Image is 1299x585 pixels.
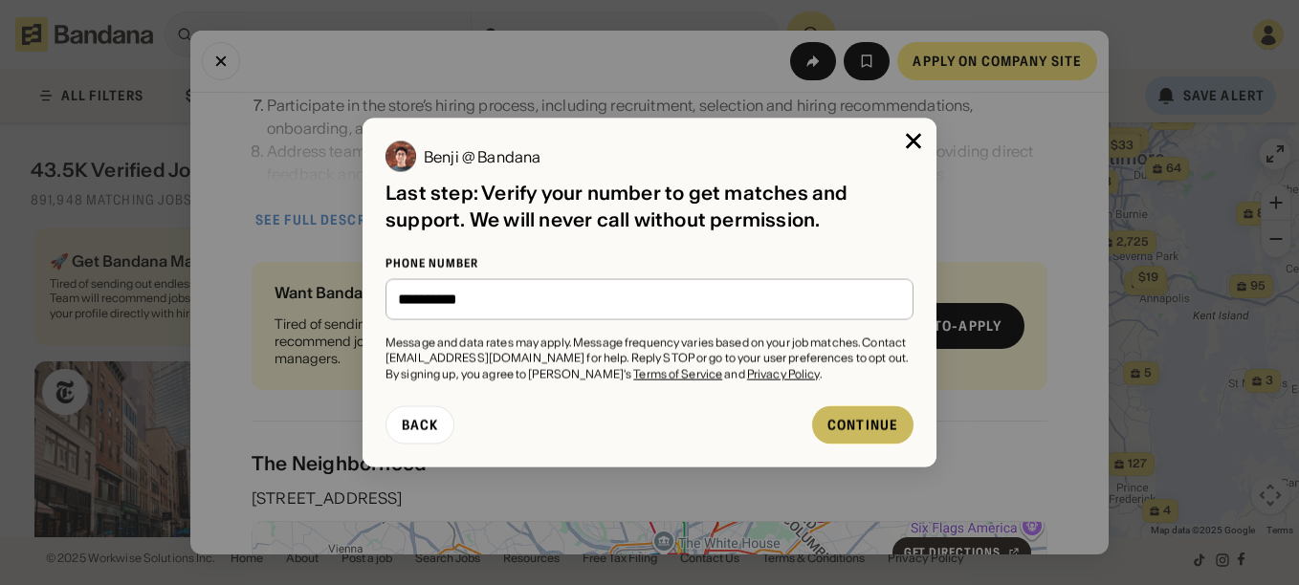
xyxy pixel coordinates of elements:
img: Benji @ Bandana [385,141,416,172]
div: Back [402,418,438,431]
div: Message and data rates may apply. Message frequency varies based on your job matches. Contact [EM... [385,335,914,382]
div: Last step: Verify your number to get matches and support. We will never call without permission. [385,180,914,233]
div: Benji @ Bandana [424,149,540,164]
div: Continue [827,418,898,431]
div: Phone number [385,256,914,271]
a: Privacy Policy [747,367,820,381]
a: Terms of Service [633,367,722,381]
